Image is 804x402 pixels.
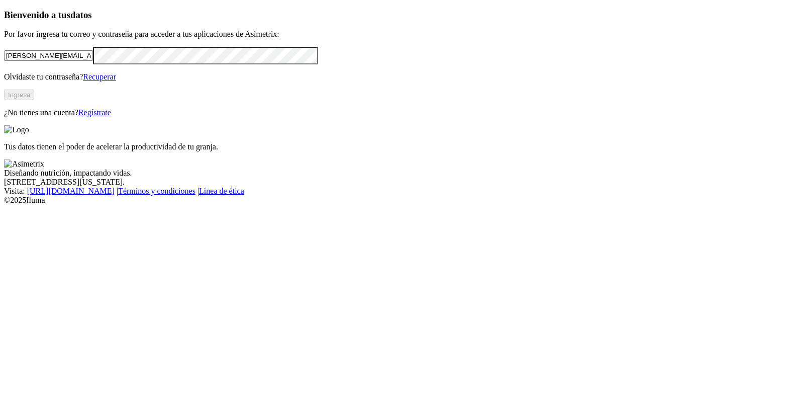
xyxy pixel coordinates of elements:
[4,10,800,21] h3: Bienvenido a tus
[4,196,800,205] div: © 2025 Iluma
[27,187,115,195] a: [URL][DOMAIN_NAME]
[4,142,800,151] p: Tus datos tienen el poder de acelerar la productividad de tu granja.
[4,125,29,134] img: Logo
[4,178,800,187] div: [STREET_ADDRESS][US_STATE].
[118,187,195,195] a: Términos y condiciones
[4,159,44,169] img: Asimetrix
[4,108,800,117] p: ¿No tienes una cuenta?
[4,187,800,196] div: Visita : | |
[83,72,116,81] a: Recuperar
[70,10,92,20] span: datos
[199,187,244,195] a: Línea de ética
[4,30,800,39] p: Por favor ingresa tu correo y contraseña para acceder a tus aplicaciones de Asimetrix:
[4,90,34,100] button: Ingresa
[4,50,93,61] input: Tu correo
[4,169,800,178] div: Diseñando nutrición, impactando vidas.
[78,108,111,117] a: Regístrate
[4,72,800,82] p: Olvidaste tu contraseña?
